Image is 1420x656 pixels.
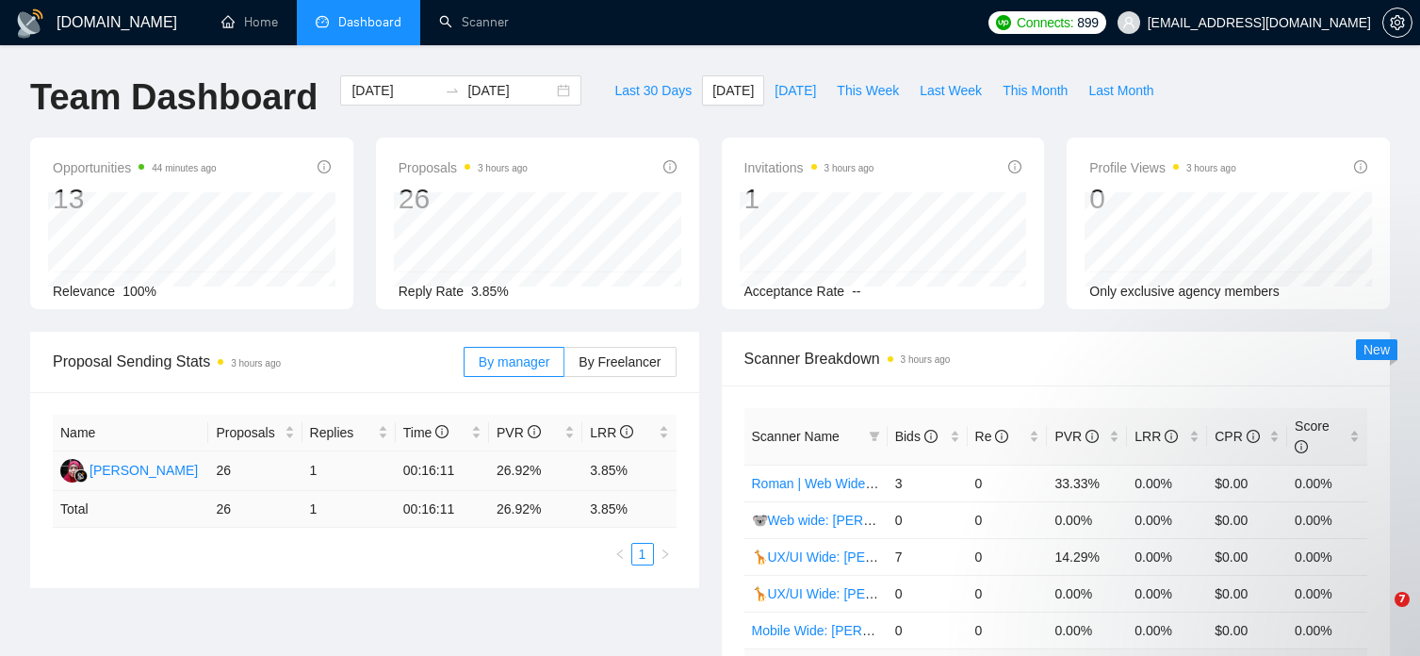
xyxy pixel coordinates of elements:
span: Re [975,429,1009,444]
td: 1 [302,451,396,491]
span: info-circle [318,160,331,173]
td: 26 [208,451,302,491]
span: This Week [837,80,899,101]
span: info-circle [1354,160,1367,173]
time: 44 minutes ago [152,163,216,173]
td: 0.00% [1287,465,1367,501]
span: info-circle [995,430,1008,443]
span: dashboard [316,15,329,28]
td: 0.00% [1047,612,1127,648]
td: 26 [208,491,302,528]
span: to [445,83,460,98]
button: [DATE] [764,75,826,106]
span: 7 [1395,592,1410,607]
td: 7 [888,538,968,575]
span: Scanner Breakdown [744,347,1368,370]
span: PVR [497,425,541,440]
th: Replies [302,415,396,451]
td: 3 [888,465,968,501]
td: 33.33% [1047,465,1127,501]
span: Last Month [1088,80,1153,101]
time: 3 hours ago [824,163,874,173]
td: 0 [888,501,968,538]
a: searchScanner [439,14,509,30]
span: left [614,549,626,560]
span: info-circle [1165,430,1178,443]
time: 3 hours ago [1186,163,1236,173]
span: [DATE] [712,80,754,101]
span: Acceptance Rate [744,284,845,299]
span: Proposals [399,156,528,179]
img: upwork-logo.png [996,15,1011,30]
td: 1 [302,491,396,528]
span: filter [869,431,880,442]
div: 0 [1089,181,1236,217]
a: 🦒UX/UI Wide: [PERSON_NAME] 03/07 portfolio [752,586,1040,601]
span: Invitations [744,156,874,179]
td: $0.00 [1207,612,1287,648]
span: -- [852,284,860,299]
time: 3 hours ago [901,354,951,365]
span: filter [865,422,884,451]
a: setting [1382,15,1412,30]
button: Last Week [909,75,992,106]
td: 3.85% [582,451,676,491]
span: LRR [1134,429,1178,444]
td: 0 [968,501,1048,538]
span: info-circle [1247,430,1260,443]
td: 0 [888,612,968,648]
span: info-circle [924,430,938,443]
div: 13 [53,181,217,217]
th: Proposals [208,415,302,451]
span: Dashboard [338,14,401,30]
span: info-circle [435,425,449,438]
a: 🐨Web wide: [PERSON_NAME] 03/07 humor trigger [752,513,1060,528]
span: By Freelancer [579,354,661,369]
span: Replies [310,422,374,443]
span: CPR [1215,429,1259,444]
span: info-circle [663,160,677,173]
a: Roman | Web Wide: 09/16 - Bid in Range [752,476,993,491]
span: New [1363,342,1390,357]
span: PVR [1054,429,1099,444]
div: 26 [399,181,528,217]
td: 3.85 % [582,491,676,528]
button: This Week [826,75,909,106]
span: 899 [1077,12,1098,33]
span: Time [403,425,449,440]
span: Proposal Sending Stats [53,350,464,373]
td: 0.00% [1287,612,1367,648]
button: Last Month [1078,75,1164,106]
span: user [1122,16,1135,29]
span: [DATE] [775,80,816,101]
td: 26.92 % [489,491,582,528]
span: Reply Rate [399,284,464,299]
h1: Team Dashboard [30,75,318,120]
span: Last Week [920,80,982,101]
span: Connects: [1017,12,1073,33]
div: [PERSON_NAME] [90,460,198,481]
span: Scanner Name [752,429,840,444]
button: setting [1382,8,1412,38]
td: Total [53,491,208,528]
td: 14.29% [1047,538,1127,575]
span: info-circle [620,425,633,438]
time: 3 hours ago [231,358,281,369]
td: 26.92% [489,451,582,491]
td: 0 [968,538,1048,575]
li: Next Page [654,543,677,566]
td: 0.00% [1127,612,1207,648]
time: 3 hours ago [478,163,528,173]
img: logo [15,8,45,39]
span: LRR [590,425,633,440]
td: 0 [968,612,1048,648]
span: Last 30 Days [614,80,692,101]
input: Start date [351,80,437,101]
span: Score [1295,418,1330,454]
button: This Month [992,75,1078,106]
span: 3.85% [471,284,509,299]
td: 00:16:11 [396,491,489,528]
span: info-circle [1295,440,1308,453]
span: Only exclusive agency members [1089,284,1280,299]
span: Relevance [53,284,115,299]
